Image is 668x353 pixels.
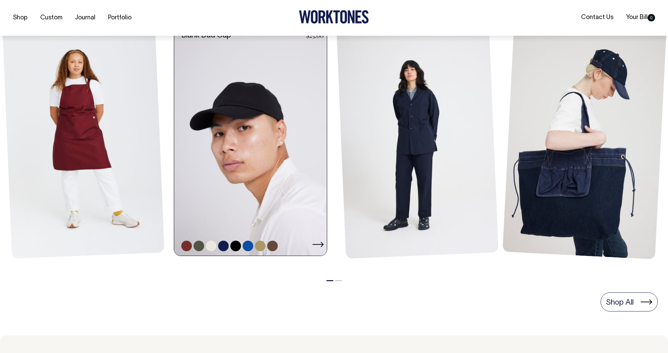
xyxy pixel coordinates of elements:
[2,24,165,259] img: Mo Apron
[105,12,134,23] a: Portfolio
[623,12,658,23] a: Your Bill0
[336,24,499,259] img: Unstructured Blazer
[37,12,65,23] a: Custom
[601,292,658,311] a: Shop All
[72,12,98,23] a: Journal
[578,12,616,23] a: Contact Us
[648,14,655,21] span: 0
[10,12,30,23] a: Shop
[502,23,667,259] img: Store Bag
[335,280,342,281] button: 2 of 2
[327,280,333,281] button: 1 of 2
